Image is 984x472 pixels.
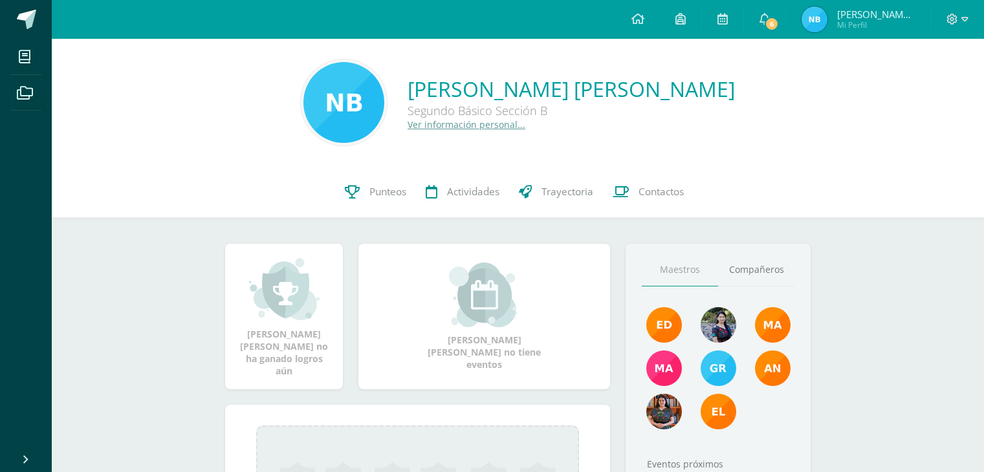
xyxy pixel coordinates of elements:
[303,62,384,143] img: 987ddde67897cbd8cf532c487d7b4f8c.png
[765,17,779,31] span: 6
[701,307,736,343] img: 9b17679b4520195df407efdfd7b84603.png
[755,350,791,386] img: a348d660b2b29c2c864a8732de45c20a.png
[449,263,519,327] img: event_small.png
[249,257,320,321] img: achievement_small.png
[238,257,330,377] div: [PERSON_NAME] [PERSON_NAME] no ha ganado logros aún
[420,263,549,370] div: [PERSON_NAME] [PERSON_NAME] no tiene eventos
[646,394,682,429] img: 96169a482c0de6f8e254ca41c8b0a7b1.png
[447,185,499,198] span: Actividades
[642,458,794,470] div: Eventos próximos
[541,185,593,198] span: Trayectoria
[642,253,718,286] a: Maestros
[646,307,682,343] img: f40e456500941b1b33f0807dd74ea5cf.png
[335,166,416,218] a: Punteos
[718,253,794,286] a: Compañeros
[646,350,682,386] img: 7766054b1332a6085c7723d22614d631.png
[639,185,684,198] span: Contactos
[603,166,694,218] a: Contactos
[416,166,509,218] a: Actividades
[509,166,603,218] a: Trayectoria
[837,19,915,30] span: Mi Perfil
[408,103,735,118] div: Segundo Básico Sección B
[802,6,827,32] img: 420ffa6ce9e7ead82f6aec278d797962.png
[701,350,736,386] img: b7ce7144501556953be3fc0a459761b8.png
[369,185,406,198] span: Punteos
[755,307,791,343] img: 560278503d4ca08c21e9c7cd40ba0529.png
[701,394,736,429] img: 2f8de69bb4c8bfcc68be225f0ff17f53.png
[408,118,525,131] a: Ver información personal...
[408,75,735,103] a: [PERSON_NAME] [PERSON_NAME]
[837,8,915,21] span: [PERSON_NAME] [PERSON_NAME]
